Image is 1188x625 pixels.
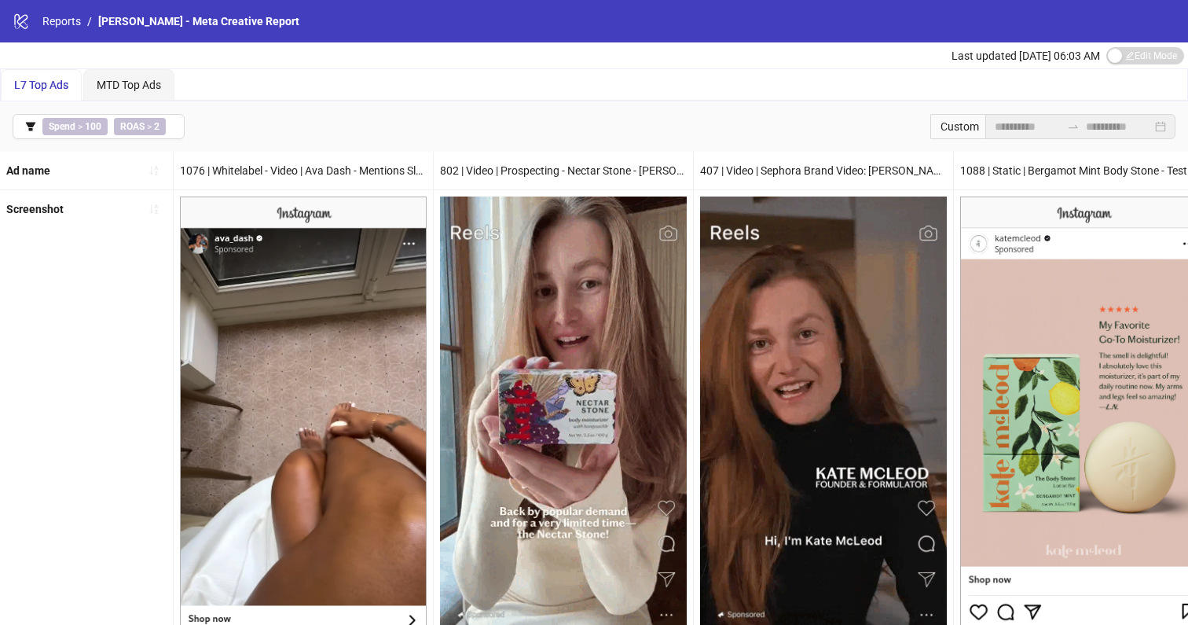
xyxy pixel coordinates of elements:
span: > [42,118,108,135]
span: > [114,118,166,135]
li: / [87,13,92,30]
b: 100 [85,121,101,132]
b: Spend [49,121,75,132]
button: Spend > 100ROAS > 2 [13,114,185,139]
div: Custom [930,114,985,139]
span: [PERSON_NAME] - Meta Creative Report [98,15,299,28]
span: swap-right [1067,120,1080,133]
span: to [1067,120,1080,133]
b: 2 [154,121,159,132]
b: ROAS [120,121,145,132]
span: sort-ascending [148,204,159,215]
div: 1076 | Whitelabel - Video | Ava Dash - Mentions Sleep & Sun Stones - Travel | Text Overlay | PLP ... [174,152,433,189]
span: L7 Top Ads [14,79,68,91]
span: Last updated [DATE] 06:03 AM [951,50,1100,62]
b: Screenshot [6,203,64,215]
div: 802 | Video | Prospecting - Nectar Stone - [PERSON_NAME] UGC | Text Overlay | PDP | [DATE] [434,152,693,189]
span: filter [25,121,36,132]
div: 407 | Video | Sephora Brand Video: [PERSON_NAME] V2 - Self care ritual | Text Overlay | PDP - Bod... [694,152,953,189]
span: MTD Top Ads [97,79,161,91]
a: Reports [39,13,84,30]
span: sort-ascending [148,165,159,176]
b: Ad name [6,164,50,177]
